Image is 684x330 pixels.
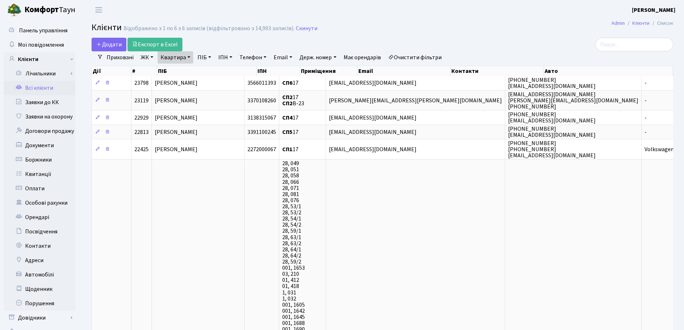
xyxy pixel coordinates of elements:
[4,124,75,138] a: Договори продажу
[90,4,108,16] button: Переключити навігацію
[215,51,235,64] a: ІПН
[271,51,295,64] a: Email
[645,114,647,122] span: -
[4,23,75,38] a: Панель управління
[4,110,75,124] a: Заявки на охорону
[300,66,357,76] th: Приміщення
[155,146,197,154] span: [PERSON_NAME]
[247,79,276,87] span: 3566011393
[632,6,675,14] a: [PERSON_NAME]
[104,51,136,64] a: Приховані
[92,21,122,34] span: Клієнти
[329,146,417,154] span: [EMAIL_ADDRESS][DOMAIN_NAME]
[4,81,75,95] a: Всі клієнти
[134,114,149,122] span: 22929
[297,51,339,64] a: Держ. номер
[296,25,317,32] a: Скинути
[92,66,131,76] th: Дії
[282,94,293,102] b: СП2
[451,66,544,76] th: Контакти
[358,66,451,76] th: Email
[19,27,68,34] span: Панель управління
[282,94,304,108] span: 17 В-23
[4,38,75,52] a: Мої повідомлення
[247,146,276,154] span: 2272000067
[7,3,22,17] img: logo.png
[329,129,417,136] span: [EMAIL_ADDRESS][DOMAIN_NAME]
[138,51,156,64] a: ЖК
[4,239,75,253] a: Контакти
[157,66,257,76] th: ПІБ
[645,97,647,104] span: -
[282,146,293,154] b: СП1
[645,129,647,136] span: -
[4,138,75,153] a: Документи
[632,19,650,27] a: Клієнти
[134,146,149,154] span: 22425
[282,114,293,122] b: СП4
[155,129,197,136] span: [PERSON_NAME]
[24,4,75,16] span: Таун
[329,79,417,87] span: [EMAIL_ADDRESS][DOMAIN_NAME]
[4,52,75,66] a: Клієнти
[4,181,75,196] a: Оплати
[24,4,59,15] b: Комфорт
[4,153,75,167] a: Боржники
[92,38,126,51] a: Додати
[282,79,293,87] b: СП6
[282,100,293,108] b: СП2
[4,95,75,110] a: Заявки до КК
[595,38,673,51] input: Пошук...
[4,196,75,210] a: Особові рахунки
[282,79,298,87] span: 17
[4,296,75,311] a: Порушення
[282,129,298,136] span: 17
[127,38,182,51] a: Експорт в Excel
[195,51,214,64] a: ПІБ
[282,146,298,154] span: 17
[237,51,269,64] a: Телефон
[8,66,75,81] a: Лічильники
[4,268,75,282] a: Автомобілі
[134,97,149,104] span: 23119
[508,111,596,125] span: [PHONE_NUMBER] [EMAIL_ADDRESS][DOMAIN_NAME]
[650,19,673,27] li: Список
[329,97,502,104] span: [PERSON_NAME][EMAIL_ADDRESS][PERSON_NAME][DOMAIN_NAME]
[508,140,596,160] span: [PHONE_NUMBER] [PHONE_NUMBER] [EMAIL_ADDRESS][DOMAIN_NAME]
[508,76,596,90] span: [PHONE_NUMBER] [EMAIL_ADDRESS][DOMAIN_NAME]
[4,282,75,296] a: Щоденник
[4,311,75,325] a: Довідники
[385,51,445,64] a: Очистити фільтри
[247,129,276,136] span: 3391100245
[508,90,638,111] span: [EMAIL_ADDRESS][DOMAIN_NAME] [PERSON_NAME][EMAIL_ADDRESS][DOMAIN_NAME] [PHONE_NUMBER]
[247,97,276,104] span: 3370108260
[4,253,75,268] a: Адреси
[329,114,417,122] span: [EMAIL_ADDRESS][DOMAIN_NAME]
[508,125,596,139] span: [PHONE_NUMBER] [EMAIL_ADDRESS][DOMAIN_NAME]
[155,79,197,87] span: [PERSON_NAME]
[155,97,197,104] span: [PERSON_NAME]
[134,129,149,136] span: 22813
[611,19,625,27] a: Admin
[158,51,193,64] a: Квартира
[96,41,122,48] span: Додати
[341,51,384,64] a: Має орендарів
[601,16,684,31] nav: breadcrumb
[155,114,197,122] span: [PERSON_NAME]
[4,167,75,181] a: Квитанції
[282,129,293,136] b: СП5
[4,210,75,224] a: Орендарі
[247,114,276,122] span: 3138315067
[18,41,64,49] span: Мої повідомлення
[131,66,157,76] th: #
[4,224,75,239] a: Посвідчення
[257,66,301,76] th: ІПН
[282,114,298,122] span: 17
[124,25,294,32] div: Відображено з 1 по 6 з 6 записів (відфільтровано з 14,993 записів).
[544,66,673,76] th: Авто
[645,79,647,87] span: -
[134,79,149,87] span: 23798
